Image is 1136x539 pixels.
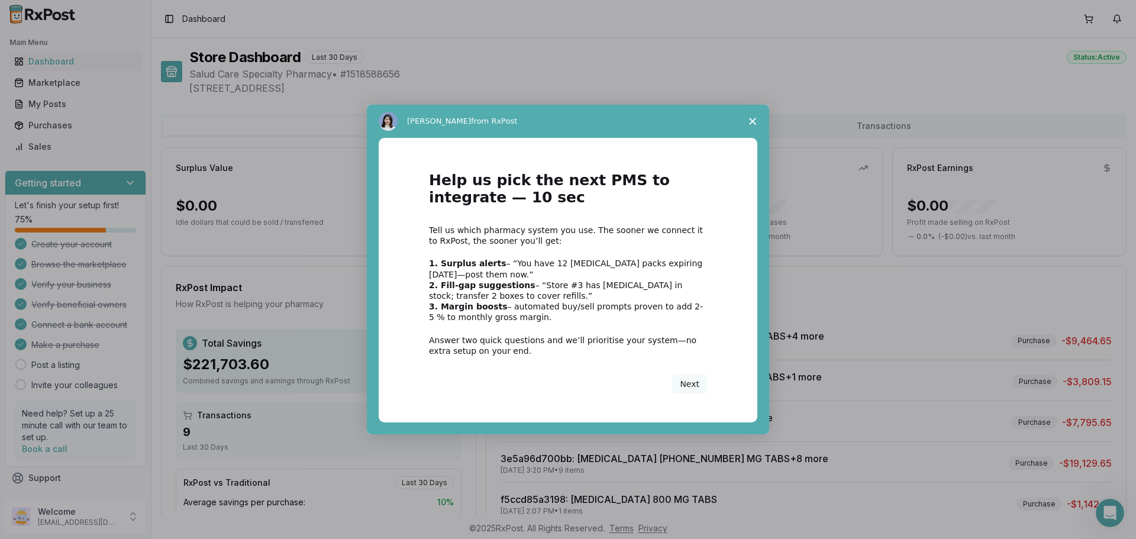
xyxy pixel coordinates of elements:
[429,258,707,279] div: – “You have 12 [MEDICAL_DATA] packs expiring [DATE]—post them now.”
[429,225,707,246] div: Tell us which pharmacy system you use. The sooner we connect it to RxPost, the sooner you’ll get:
[429,259,506,268] b: 1. Surplus alerts
[429,302,508,311] b: 3. Margin boosts
[736,105,769,138] span: Close survey
[407,117,471,125] span: [PERSON_NAME]
[429,280,707,301] div: – “Store #3 has [MEDICAL_DATA] in stock; transfer 2 boxes to cover refills.”
[471,117,517,125] span: from RxPost
[429,280,535,290] b: 2. Fill-gap suggestions
[672,374,707,394] button: Next
[429,335,707,356] div: Answer two quick questions and we’ll prioritise your system—no extra setup on your end.
[429,172,707,213] h1: Help us pick the next PMS to integrate — 10 sec
[429,301,707,322] div: – automated buy/sell prompts proven to add 2-5 % to monthly gross margin.
[379,112,398,131] img: Profile image for Alice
